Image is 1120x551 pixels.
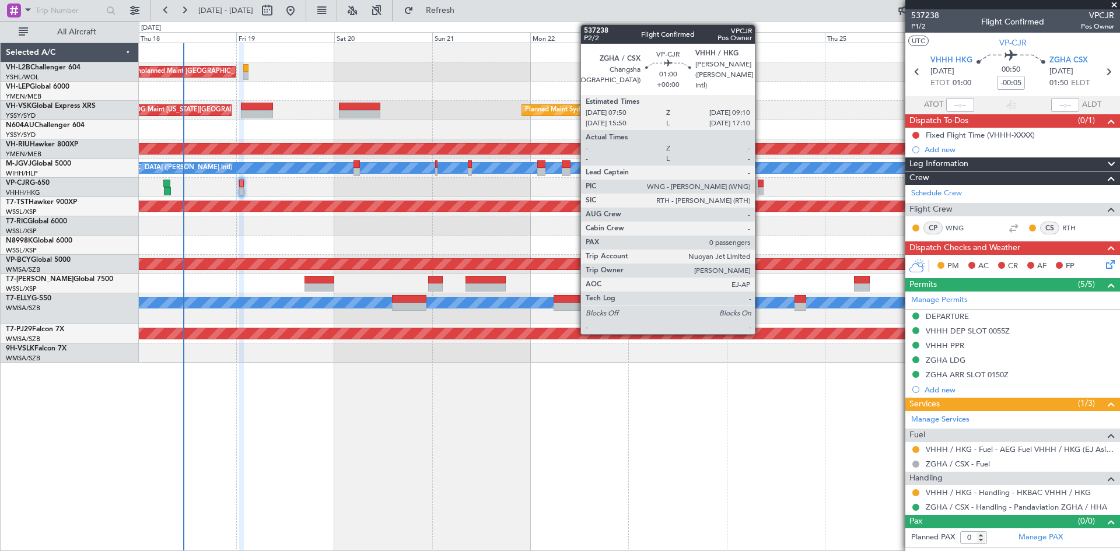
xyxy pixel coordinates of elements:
[6,265,40,274] a: WMSA/SZB
[1082,99,1101,111] span: ALDT
[398,1,468,20] button: Refresh
[924,99,943,111] span: ATOT
[6,227,37,236] a: WSSL/XSP
[926,130,1035,140] div: Fixed Flight Time (VHHH-XXXX)
[946,98,974,112] input: --:--
[525,101,660,119] div: Planned Maint Sydney ([PERSON_NAME] Intl)
[926,311,969,321] div: DEPARTURE
[825,32,923,43] div: Thu 25
[1062,223,1088,233] a: RTH
[6,326,64,333] a: T7-PJ29Falcon 7X
[1049,78,1068,89] span: 01:50
[1049,55,1088,66] span: ZGHA CSX
[6,335,40,343] a: WMSA/SZB
[6,150,41,159] a: YMEN/MEB
[925,145,1114,155] div: Add new
[930,66,954,78] span: [DATE]
[628,32,726,43] div: Tue 23
[416,6,465,15] span: Refresh
[1081,9,1114,22] span: VPCJR
[909,398,940,411] span: Services
[1066,261,1074,272] span: FP
[6,295,32,302] span: T7-ELLY
[909,203,953,216] span: Flight Crew
[1019,532,1063,543] a: Manage PAX
[6,180,30,187] span: VP-CJR
[908,36,929,46] button: UTC
[6,257,71,264] a: VP-BCYGlobal 5000
[909,114,968,128] span: Dispatch To-Dos
[925,385,1114,395] div: Add new
[911,188,962,199] a: Schedule Crew
[1071,78,1090,89] span: ELDT
[6,169,38,178] a: WIHH/HLP
[911,9,939,22] span: 537238
[6,218,67,225] a: T7-RICGlobal 6000
[1002,64,1020,76] span: 00:50
[6,276,73,283] span: T7-[PERSON_NAME]
[727,32,825,43] div: Wed 24
[133,63,325,80] div: Unplanned Maint [GEOGRAPHIC_DATA] ([GEOGRAPHIC_DATA])
[6,122,85,129] a: N604AUChallenger 604
[432,32,530,43] div: Sun 21
[909,171,929,185] span: Crew
[911,294,968,306] a: Manage Permits
[923,222,943,234] div: CP
[1078,114,1095,127] span: (0/1)
[911,22,939,31] span: P1/2
[909,241,1020,255] span: Dispatch Checks and Weather
[6,64,30,71] span: VH-L2B
[36,2,103,19] input: Trip Number
[6,160,32,167] span: M-JGVJ
[6,83,69,90] a: VH-LEPGlobal 6000
[926,355,965,365] div: ZGHA LDG
[1081,22,1114,31] span: Pos Owner
[1008,261,1018,272] span: CR
[6,73,39,82] a: YSHL/WOL
[909,278,937,292] span: Permits
[6,103,96,110] a: VH-VSKGlobal Express XRS
[6,160,71,167] a: M-JGVJGlobal 5000
[6,326,32,333] span: T7-PJ29
[911,414,970,426] a: Manage Services
[6,180,50,187] a: VP-CJRG-650
[926,341,964,350] div: VHHH PPR
[6,103,32,110] span: VH-VSK
[6,285,37,293] a: WSSL/XSP
[6,246,37,255] a: WSSL/XSP
[926,326,1010,336] div: VHHH DEP SLOT 0055Z
[6,257,31,264] span: VP-BCY
[6,345,66,352] a: 9H-VSLKFalcon 7X
[911,532,955,543] label: Planned PAX
[30,28,123,36] span: All Aircraft
[926,487,1091,497] a: VHHH / HKG - Handling - HKBAC VHHH / HKG
[6,304,40,313] a: WMSA/SZB
[1078,397,1095,409] span: (1/3)
[6,122,34,129] span: N604AU
[334,32,432,43] div: Sat 20
[6,141,30,148] span: VH-RIU
[141,23,161,33] div: [DATE]
[1040,222,1059,234] div: CS
[930,78,950,89] span: ETOT
[6,354,40,363] a: WMSA/SZB
[909,157,968,171] span: Leg Information
[909,515,922,528] span: Pax
[909,429,925,442] span: Fuel
[6,131,36,139] a: YSSY/SYD
[13,23,127,41] button: All Aircraft
[6,199,29,206] span: T7-TST
[926,444,1114,454] a: VHHH / HKG - Fuel - AEG Fuel VHHH / HKG (EJ Asia Only)
[236,32,334,43] div: Fri 19
[909,472,943,485] span: Handling
[930,55,972,66] span: VHHH HKG
[6,83,30,90] span: VH-LEP
[953,78,971,89] span: 01:00
[6,218,27,225] span: T7-RIC
[6,237,72,244] a: N8998KGlobal 6000
[6,199,77,206] a: T7-TSTHawker 900XP
[6,208,37,216] a: WSSL/XSP
[6,64,80,71] a: VH-L2BChallenger 604
[978,261,989,272] span: AC
[6,111,36,120] a: YSSY/SYD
